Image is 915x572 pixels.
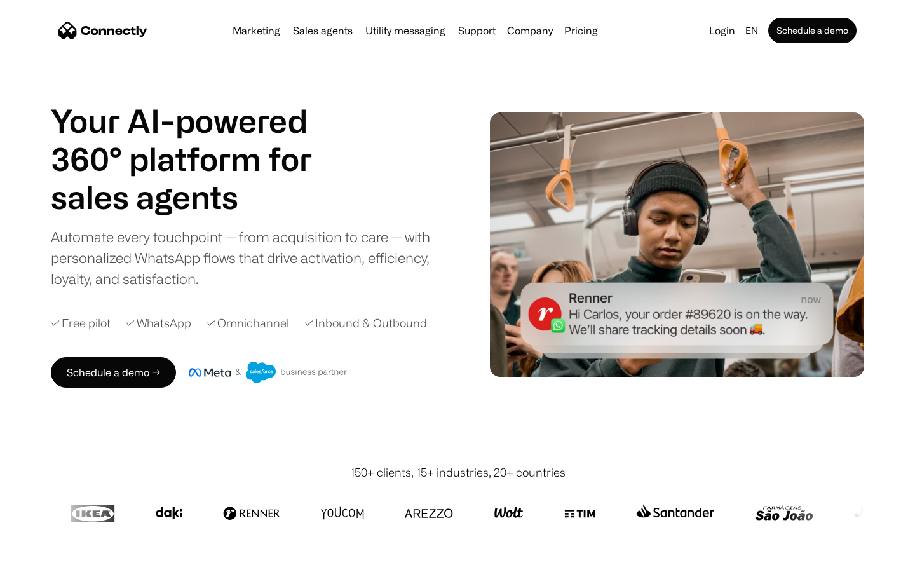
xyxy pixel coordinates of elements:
[559,25,603,36] a: Pricing
[189,362,348,383] img: Meta and Salesforce business partner badge.
[227,25,285,36] a: Marketing
[126,315,191,332] div: ✓ WhatsApp
[51,315,111,332] div: ✓ Free pilot
[360,25,451,36] a: Utility messaging
[288,25,358,36] a: Sales agents
[25,550,76,568] ul: Language list
[13,548,76,568] aside: Language selected: English
[207,315,289,332] div: ✓ Omnichannel
[350,464,566,481] div: 150+ clients, 15+ industries, 20+ countries
[51,226,451,289] div: Automate every touchpoint — from acquisition to care — with personalized WhatsApp flows that driv...
[51,102,343,178] h1: Your AI-powered 360° platform for
[507,22,553,39] div: Company
[745,22,758,39] div: en
[304,315,427,332] div: ✓ Inbound & Outbound
[51,357,176,388] a: Schedule a demo →
[51,178,343,216] h1: sales agents
[768,18,857,43] a: Schedule a demo
[704,22,740,39] a: Login
[453,25,501,36] a: Support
